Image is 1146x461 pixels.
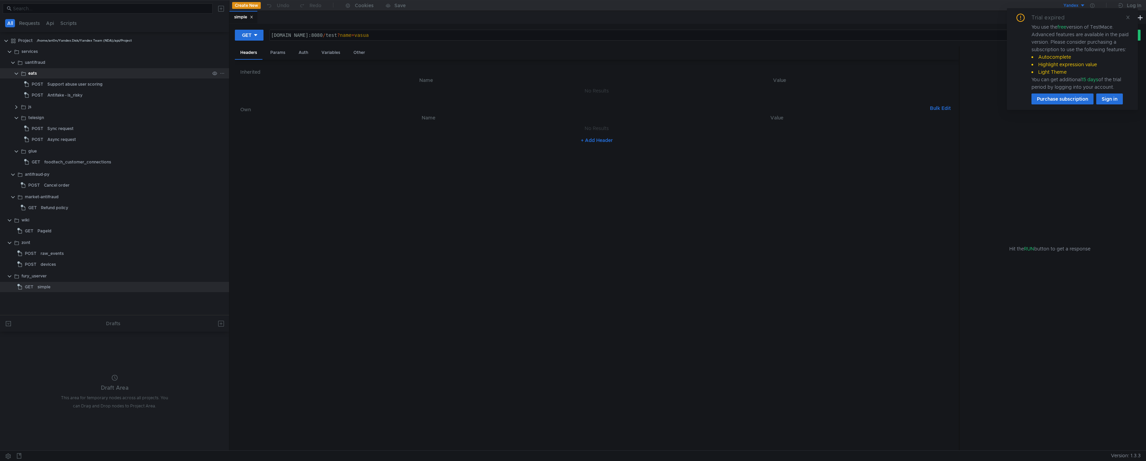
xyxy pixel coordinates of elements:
div: simple [234,14,253,21]
div: Project [18,35,33,46]
button: Undo [261,0,294,11]
div: devices [41,259,56,270]
span: POST [32,90,43,100]
span: GET [25,282,33,292]
span: POST [32,79,43,89]
div: services [21,46,38,57]
div: zont [21,237,30,248]
input: Search... [13,5,209,12]
h6: Own [240,105,927,114]
div: Yandex [1064,2,1079,9]
th: Value [606,114,948,122]
div: You can get additional of the trial period by logging into your account. [1031,76,1130,91]
div: foodtech_customer_connections [44,157,111,167]
button: Api [44,19,56,27]
div: Auth [293,46,314,59]
div: fury_userver [21,271,47,281]
span: POST [32,134,43,145]
nz-embed-empty: No Results [585,88,609,94]
button: Scripts [58,19,79,27]
li: Light Theme [1031,68,1130,76]
span: GET [32,157,40,167]
div: raw_events [41,248,64,259]
div: Undo [277,1,289,10]
div: /home/ari0n/Yandex.Disk/Yandex Team (NDA)/api/Project [37,35,132,46]
li: Highlight expression value [1031,61,1130,68]
div: Trial expired [1031,14,1073,22]
li: Autocomplete [1031,53,1130,61]
div: uantifraud [25,57,45,68]
button: Requests [17,19,42,27]
div: Cancel order [44,180,70,190]
div: GET [242,31,252,39]
button: Create New [232,2,261,9]
span: POST [25,248,36,259]
span: GET [28,203,37,213]
span: Hit the button to get a response [1009,245,1090,253]
div: wiki [21,215,29,225]
div: Params [265,46,291,59]
div: antifraud-py [25,169,49,179]
div: market-antifraud [25,192,59,202]
span: 15 days [1082,76,1098,83]
span: POST [32,124,43,134]
div: Refund policy [41,203,68,213]
div: Other [348,46,371,59]
span: free [1057,24,1066,30]
div: Support abuse user scoring [47,79,103,89]
div: Sync request [47,124,74,134]
th: Name [246,76,606,84]
span: POST [28,180,40,190]
nz-embed-empty: No Results [585,125,609,131]
div: eats [28,68,37,78]
div: telesign [28,113,44,123]
div: You use the version of TestMace. Advanced features are available in the paid version. Please cons... [1031,23,1130,91]
button: Sign in [1096,93,1123,104]
button: Redo [294,0,326,11]
div: simple [37,282,50,292]
div: Redo [310,1,321,10]
div: Async request [47,134,76,145]
div: Save [394,3,406,8]
div: Headers [235,46,262,60]
div: Log In [1127,1,1141,10]
h6: Inherited [240,68,953,76]
button: + Add Header [578,136,616,144]
div: Antifake - is_risky [47,90,82,100]
th: Value [606,76,953,84]
span: POST [25,259,36,270]
div: Variables [316,46,346,59]
div: PageId [37,226,51,236]
div: Drafts [106,319,120,328]
div: Cookies [355,1,374,10]
th: Name [251,114,606,122]
button: GET [235,30,263,41]
button: Purchase subscription [1031,93,1094,104]
div: js [28,102,31,112]
span: GET [25,226,33,236]
span: RUN [1024,246,1034,252]
span: Version: 1.3.3 [1111,451,1141,461]
div: glue [28,146,37,156]
button: Bulk Edit [927,104,953,112]
button: All [5,19,15,27]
